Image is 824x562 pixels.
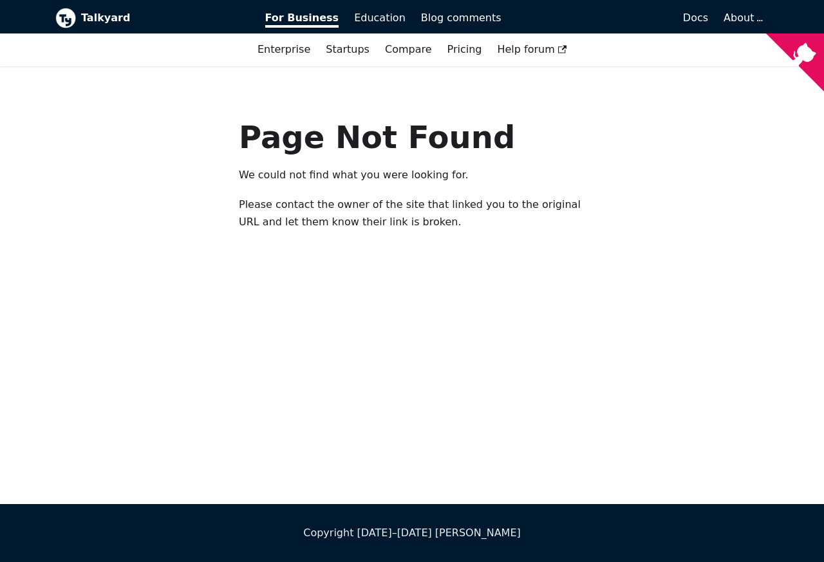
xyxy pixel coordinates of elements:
[683,12,708,24] span: Docs
[55,8,76,28] img: Talkyard logo
[265,12,339,28] span: For Business
[55,8,247,28] a: Talkyard logoTalkyard
[421,12,501,24] span: Blog comments
[55,525,769,541] div: Copyright [DATE]–[DATE] [PERSON_NAME]
[354,12,406,24] span: Education
[239,167,585,183] p: We could not find what you were looking for.
[385,43,432,55] a: Compare
[413,7,509,29] a: Blog comments
[239,196,585,230] p: Please contact the owner of the site that linked you to the original URL and let them know their ...
[497,43,566,55] span: Help forum
[346,7,413,29] a: Education
[257,7,347,29] a: For Business
[440,39,490,61] a: Pricing
[724,12,761,24] a: About
[250,39,318,61] a: Enterprise
[81,10,247,26] b: Talkyard
[489,39,574,61] a: Help forum
[318,39,377,61] a: Startups
[509,7,716,29] a: Docs
[239,118,585,156] h1: Page Not Found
